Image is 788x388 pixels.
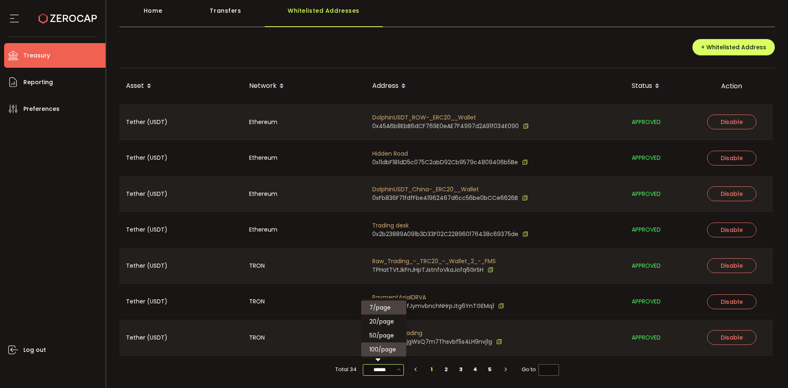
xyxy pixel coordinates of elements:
button: Disable [707,115,756,129]
span: Go to [522,364,559,375]
div: Network [243,79,366,93]
span: Log out [23,344,46,356]
span: Ethereum [249,153,277,163]
span: 20/page [369,317,394,326]
div: Home [119,2,187,27]
span: Disable [721,226,743,234]
span: 0xFb836F71fdfFbe41962467d6cc56be0bCCe6626B [372,194,518,202]
span: 0x11dbF181dD5c075C2abD92Cb9579c4809406b5Be [372,158,518,167]
span: Disable [721,118,743,126]
span: + Whitelisted Address [701,43,766,51]
span: Trading desk [372,221,528,230]
span: Treasury [23,50,50,62]
div: Transfers [187,2,265,27]
span: 0x2b23889A091b3D33F02C228960176438c69375de [372,230,518,239]
button: Disable [707,294,756,309]
div: Asset [119,79,243,93]
span: APPROVED [632,153,661,163]
span: Disable [721,154,743,162]
button: Disable [707,258,756,273]
span: Ethereum [249,117,277,127]
div: Status [625,79,691,93]
span: Disable [721,298,743,306]
span: TRON [249,261,265,271]
span: APPROVED [632,117,661,127]
span: Tether (USDT) [126,333,167,342]
span: APPROVED [632,261,661,271]
span: DolphinUSDT_ROW-_ERC20__Wallet [372,113,529,122]
span: Ethereum [249,225,277,234]
span: TCdGwwvzkjgWsQ7m7Thsvbf5s4LH9nvj1g [372,337,492,346]
li: 2 [439,364,454,375]
span: Tether (USDT) [126,189,167,199]
div: Address [366,79,625,93]
span: Ethereum [249,189,277,199]
span: APPROVED [632,189,661,199]
span: PaymentAsiaIDRVA [372,293,504,302]
span: TPHatTVtJkFnJHpTJstnfoVkaJofq6GrSH [372,266,483,274]
button: Disable [707,330,756,345]
span: Raw_Trading_-_TRC20_-_Wallet_2_-_FMS [372,257,496,266]
span: 0x45A6b8EbB6dCF769E0eAE7F4997d2A91f034E090 [372,122,519,131]
button: Disable [707,223,756,237]
span: Hidden Road [372,149,528,158]
span: TRON [249,297,265,306]
div: Action [691,81,773,91]
span: Preferences [23,103,60,115]
li: 3 [454,364,468,375]
span: 100/page [369,345,396,354]
div: Whitelisted Addresses [265,2,383,27]
span: HEX- Raw Trading [372,329,502,337]
iframe: Chat Widget [747,349,788,388]
span: Tether (USDT) [126,153,167,163]
span: Tether (USDT) [126,117,167,127]
button: + Whitelisted Address [692,39,775,55]
li: 4 [468,364,483,375]
span: APPROVED [632,297,661,306]
li: 5 [483,364,497,375]
span: DolphinUSDT_China-_ERC20__Wallet [372,185,528,194]
span: APPROVED [632,333,661,342]
span: Total 34 [335,364,357,375]
span: Tether (USDT) [126,261,167,271]
span: Tether (USDT) [126,297,167,306]
button: Disable [707,186,756,201]
span: Tether (USDT) [126,225,167,234]
span: Disable [721,333,743,342]
li: 1 [424,364,439,375]
span: TRON [249,333,265,342]
span: 50/page [369,331,394,340]
span: Disable [721,262,743,270]
button: Disable [707,151,756,165]
span: APPROVED [632,225,661,234]
span: 7/page [369,303,391,312]
span: Reporting [23,76,53,88]
span: TJGyoBcUWfJymvbnchNHrpJtg6YnTGEMq1 [372,302,494,310]
span: Disable [721,190,743,198]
